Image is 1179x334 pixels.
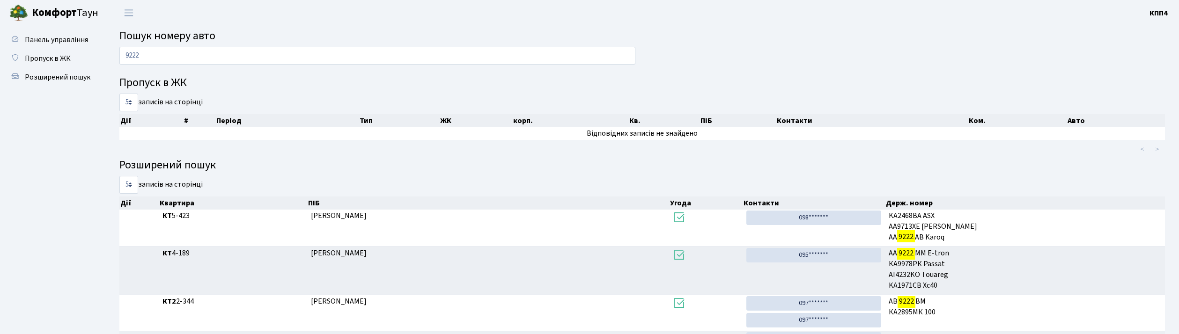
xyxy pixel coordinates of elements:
[119,196,159,210] th: Дії
[439,114,512,127] th: ЖК
[1150,7,1168,19] a: КПП4
[119,47,635,65] input: Пошук
[1150,8,1168,18] b: КПП4
[897,247,915,260] mark: 9222
[9,4,28,22] img: logo.png
[162,211,303,221] span: 5-423
[669,196,743,210] th: Угода
[119,76,1165,90] h4: Пропуск в ЖК
[311,211,367,221] span: [PERSON_NAME]
[32,5,77,20] b: Комфорт
[889,248,1161,290] span: АА ММ E-tron КА9978РК Passat AI4232KO Touareg KA1971CB Xc40
[743,196,885,210] th: Контакти
[162,211,172,221] b: КТ
[119,114,183,127] th: Дії
[25,35,88,45] span: Панель управління
[119,94,138,111] select: записів на сторінці
[5,49,98,68] a: Пропуск в ЖК
[1067,114,1165,127] th: Авто
[898,295,915,308] mark: 9222
[162,248,172,258] b: КТ
[119,176,203,194] label: записів на сторінці
[25,53,71,64] span: Пропуск в ЖК
[700,114,775,127] th: ПІБ
[628,114,700,127] th: Кв.
[32,5,98,21] span: Таун
[183,114,216,127] th: #
[311,296,367,306] span: [PERSON_NAME]
[307,196,669,210] th: ПІБ
[889,296,1161,318] span: АВ ВМ КА2895МК 100
[159,196,307,210] th: Квартира
[5,30,98,49] a: Панель управління
[968,114,1067,127] th: Ком.
[215,114,359,127] th: Період
[119,176,138,194] select: записів на сторінці
[119,94,203,111] label: записів на сторінці
[162,296,176,306] b: КТ2
[119,127,1165,140] td: Відповідних записів не знайдено
[885,196,1165,210] th: Держ. номер
[162,248,303,259] span: 4-189
[359,114,439,127] th: Тип
[311,248,367,258] span: [PERSON_NAME]
[119,159,1165,172] h4: Розширений пошук
[119,28,215,44] span: Пошук номеру авто
[5,68,98,87] a: Розширений пошук
[117,5,140,21] button: Переключити навігацію
[512,114,628,127] th: корп.
[25,72,90,82] span: Розширений пошук
[897,230,915,243] mark: 9222
[889,211,1161,243] span: KA2468BA ASX AA9713XE [PERSON_NAME] AA AB Karoq
[776,114,968,127] th: Контакти
[162,296,303,307] span: 2-344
